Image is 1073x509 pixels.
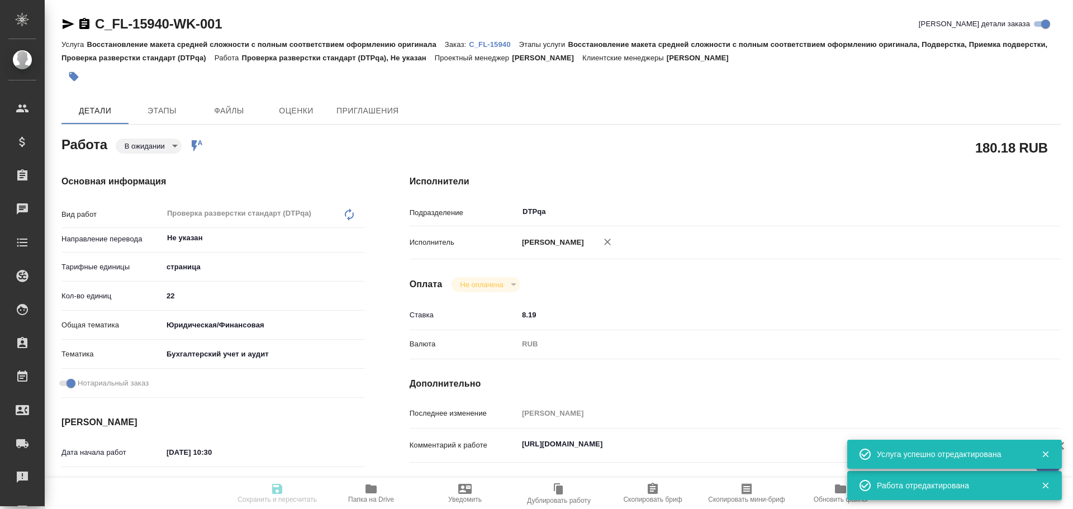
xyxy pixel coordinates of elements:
[410,207,518,218] p: Подразделение
[435,54,512,62] p: Проектный менеджер
[163,476,260,492] input: Пустое поле
[606,478,700,509] button: Скопировать бриф
[61,134,107,154] h2: Работа
[269,104,323,118] span: Оценки
[518,307,1006,323] input: ✎ Введи что-нибудь
[457,280,506,289] button: Не оплачена
[163,345,365,364] div: Бухгалтерский учет и аудит
[61,234,163,245] p: Направление перевода
[794,478,887,509] button: Обновить файлы
[410,339,518,350] p: Валюта
[163,258,365,277] div: страница
[163,444,260,460] input: ✎ Введи что-нибудь
[61,447,163,458] p: Дата начала работ
[68,104,122,118] span: Детали
[623,496,682,503] span: Скопировать бриф
[324,478,418,509] button: Папка на Drive
[78,17,91,31] button: Скопировать ссылку
[445,40,469,49] p: Заказ:
[61,40,87,49] p: Услуга
[61,17,75,31] button: Скопировать ссылку для ЯМессенджера
[61,209,163,220] p: Вид работ
[238,496,317,503] span: Сохранить и пересчитать
[518,435,1006,454] textarea: [URL][DOMAIN_NAME]
[410,377,1061,391] h4: Дополнительно
[116,139,182,154] div: В ожидании
[230,478,324,509] button: Сохранить и пересчитать
[78,378,149,389] span: Нотариальный заказ
[877,449,1024,460] div: Услуга успешно отредактирована
[61,261,163,273] p: Тарифные единицы
[451,277,520,292] div: В ожидании
[241,54,434,62] p: Проверка разверстки стандарт (DTPqa), Не указан
[975,138,1048,157] h2: 180.18 RUB
[518,405,1006,421] input: Пустое поле
[87,40,444,49] p: Восстановление макета средней сложности с полным соответствием оформлению оригинала
[1034,481,1057,491] button: Закрыть
[700,478,794,509] button: Скопировать мини-бриф
[519,40,568,49] p: Этапы услуги
[410,278,443,291] h4: Оплата
[410,175,1061,188] h4: Исполнители
[410,310,518,321] p: Ставка
[582,54,667,62] p: Клиентские менеджеры
[410,440,518,451] p: Комментарий к работе
[410,408,518,419] p: Последнее изменение
[518,237,584,248] p: [PERSON_NAME]
[410,237,518,248] p: Исполнитель
[512,478,606,509] button: Дублировать работу
[512,54,582,62] p: [PERSON_NAME]
[61,175,365,188] h4: Основная информация
[61,64,86,89] button: Добавить тэг
[814,496,868,503] span: Обновить файлы
[1034,449,1057,459] button: Закрыть
[61,320,163,331] p: Общая тематика
[336,104,399,118] span: Приглашения
[121,141,168,151] button: В ожидании
[919,18,1030,30] span: [PERSON_NAME] детали заказа
[518,335,1006,354] div: RUB
[163,288,365,304] input: ✎ Введи что-нибудь
[527,497,591,505] span: Дублировать работу
[418,478,512,509] button: Уведомить
[348,496,394,503] span: Папка на Drive
[469,39,519,49] a: C_FL-15940
[1000,211,1003,213] button: Open
[708,496,785,503] span: Скопировать мини-бриф
[595,230,620,254] button: Удалить исполнителя
[61,416,365,429] h4: [PERSON_NAME]
[202,104,256,118] span: Файлы
[135,104,189,118] span: Этапы
[215,54,242,62] p: Работа
[359,237,361,239] button: Open
[877,480,1024,491] div: Работа отредактирована
[448,496,482,503] span: Уведомить
[469,40,519,49] p: C_FL-15940
[61,291,163,302] p: Кол-во единиц
[95,16,222,31] a: C_FL-15940-WK-001
[61,349,163,360] p: Тематика
[667,54,737,62] p: [PERSON_NAME]
[163,316,365,335] div: Юридическая/Финансовая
